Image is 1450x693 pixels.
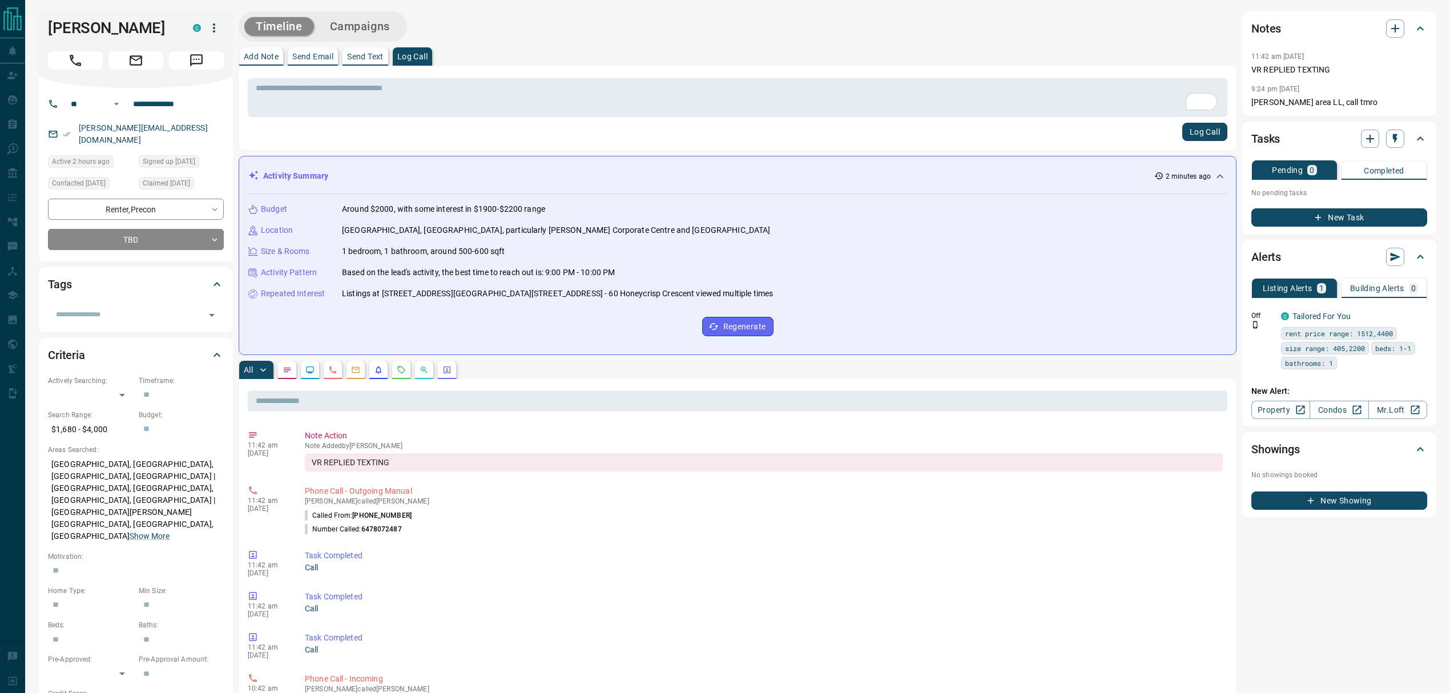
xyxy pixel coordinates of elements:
p: 0 [1310,166,1314,174]
h2: Alerts [1251,248,1281,266]
button: Open [110,97,123,111]
h2: Criteria [48,346,85,364]
div: VR REPLIED TEXTING [305,453,1223,472]
p: [DATE] [248,449,288,457]
svg: Push Notification Only [1251,321,1259,329]
p: Task Completed [305,550,1223,562]
svg: Notes [283,365,292,374]
button: Regenerate [702,317,774,336]
svg: Agent Actions [442,365,452,374]
p: Log Call [397,53,428,61]
p: Around $2000, with some interest in $1900-$2200 range [342,203,545,215]
svg: Listing Alerts [374,365,383,374]
span: Call [48,51,103,70]
a: [PERSON_NAME][EMAIL_ADDRESS][DOMAIN_NAME] [79,123,208,144]
div: Sat Jun 28 2025 [139,177,224,193]
div: Tue Sep 16 2025 [48,155,133,171]
textarea: To enrich screen reader interactions, please activate Accessibility in Grammarly extension settings [256,83,1219,112]
p: Budget: [139,410,224,420]
p: All [244,366,253,374]
p: Timeframe: [139,376,224,386]
span: size range: 405,2200 [1285,343,1365,354]
p: Note Action [305,430,1223,442]
svg: Opportunities [420,365,429,374]
svg: Lead Browsing Activity [305,365,315,374]
button: Campaigns [319,17,401,36]
div: Tags [48,271,224,298]
p: Actively Searching: [48,376,133,386]
div: Alerts [1251,243,1427,271]
a: Mr.Loft [1368,401,1427,419]
span: Contacted [DATE] [52,178,106,189]
p: VR REPLIED TEXTING [1251,64,1427,76]
span: Active 2 hours ago [52,156,110,167]
h2: Tasks [1251,130,1280,148]
div: Notes [1251,15,1427,42]
p: 11:42 am [248,441,288,449]
p: Activity Summary [263,170,328,182]
p: Pre-Approval Amount: [139,654,224,664]
p: Size & Rooms [261,245,310,257]
div: condos.ca [1281,312,1289,320]
p: Phone Call - Incoming [305,673,1223,685]
p: Send Email [292,53,333,61]
p: Call [305,603,1223,615]
p: Add Note [244,53,279,61]
span: [PHONE_NUMBER] [352,511,412,519]
span: 6478072487 [361,525,402,533]
p: Pending [1272,166,1303,174]
p: [GEOGRAPHIC_DATA], [GEOGRAPHIC_DATA], particularly [PERSON_NAME] Corporate Centre and [GEOGRAPHIC... [342,224,771,236]
p: 2 minutes ago [1166,171,1211,182]
div: TBD [48,229,224,250]
p: No showings booked [1251,470,1427,480]
p: 11:42 am [248,602,288,610]
button: New Task [1251,208,1427,227]
p: 10:42 am [248,684,288,692]
h2: Notes [1251,19,1281,38]
a: Property [1251,401,1310,419]
p: Search Range: [48,410,133,420]
p: Task Completed [305,591,1223,603]
span: Email [108,51,163,70]
p: [DATE] [248,651,288,659]
p: Repeated Interest [261,288,325,300]
p: Home Type: [48,586,133,596]
p: 11:42 am [248,497,288,505]
button: Log Call [1182,123,1227,141]
svg: Email Verified [63,130,71,138]
p: 9:24 pm [DATE] [1251,85,1300,93]
svg: Calls [328,365,337,374]
a: Tailored For You [1292,312,1351,321]
svg: Requests [397,365,406,374]
button: Show More [130,530,170,542]
p: Completed [1364,167,1404,175]
div: Wed Jul 30 2025 [48,177,133,193]
p: [PERSON_NAME] area LL, call tmro [1251,96,1427,108]
p: Min Size: [139,586,224,596]
button: New Showing [1251,491,1427,510]
p: Motivation: [48,551,224,562]
p: Call [305,644,1223,656]
div: Mon Jul 08 2024 [139,155,224,171]
p: Areas Searched: [48,445,224,455]
p: Send Text [347,53,384,61]
p: Note Added by [PERSON_NAME] [305,442,1223,450]
p: Phone Call - Outgoing Manual [305,485,1223,497]
p: No pending tasks [1251,184,1427,202]
p: 11:42 am [DATE] [1251,53,1304,61]
div: Renter , Precon [48,199,224,220]
h2: Tags [48,275,71,293]
button: Open [204,307,220,323]
p: Baths: [139,620,224,630]
span: Claimed [DATE] [143,178,190,189]
p: 0 [1411,284,1416,292]
div: Activity Summary2 minutes ago [248,166,1227,187]
p: Location [261,224,293,236]
h2: Showings [1251,440,1300,458]
p: 1 [1319,284,1324,292]
p: 11:42 am [248,643,288,651]
p: Pre-Approved: [48,654,133,664]
span: rent price range: 1512,4400 [1285,328,1393,339]
p: Building Alerts [1350,284,1404,292]
div: Criteria [48,341,224,369]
